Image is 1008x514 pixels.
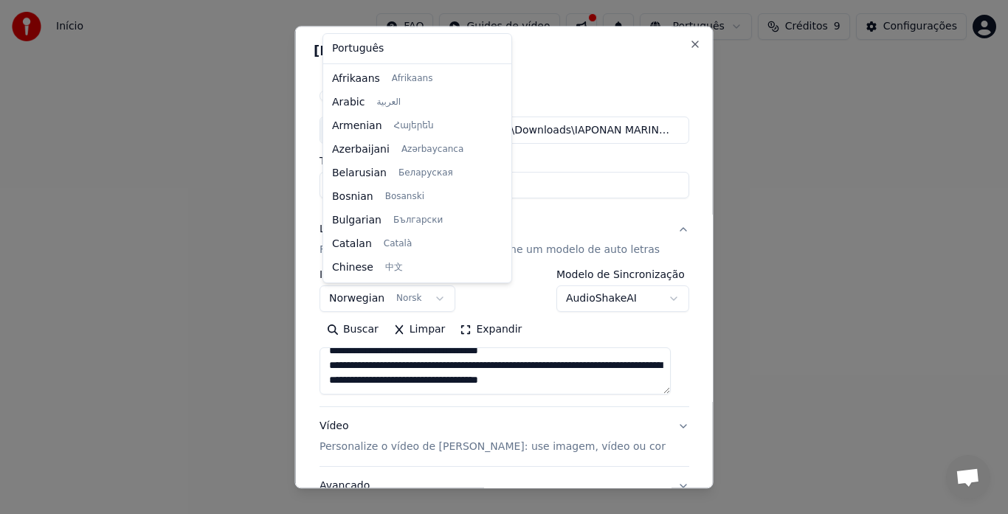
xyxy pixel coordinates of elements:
span: Български [393,215,443,226]
span: Azerbaijani [332,142,390,157]
span: Հայերեն [394,120,434,132]
span: Català [384,238,412,250]
span: Bosanski [385,191,424,203]
span: Afrikaans [332,72,380,86]
span: Afrikaans [392,73,433,85]
span: 中文 [385,262,403,274]
span: Bosnian [332,190,373,204]
span: العربية [376,97,401,108]
span: Chinese [332,260,373,275]
span: Беларуская [398,167,453,179]
span: Catalan [332,237,372,251]
span: Arabic [332,95,365,110]
span: Bulgarian [332,213,382,228]
span: Belarusian [332,166,387,181]
span: Azərbaycanca [401,144,463,156]
span: Armenian [332,119,382,133]
span: Português [332,41,384,56]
